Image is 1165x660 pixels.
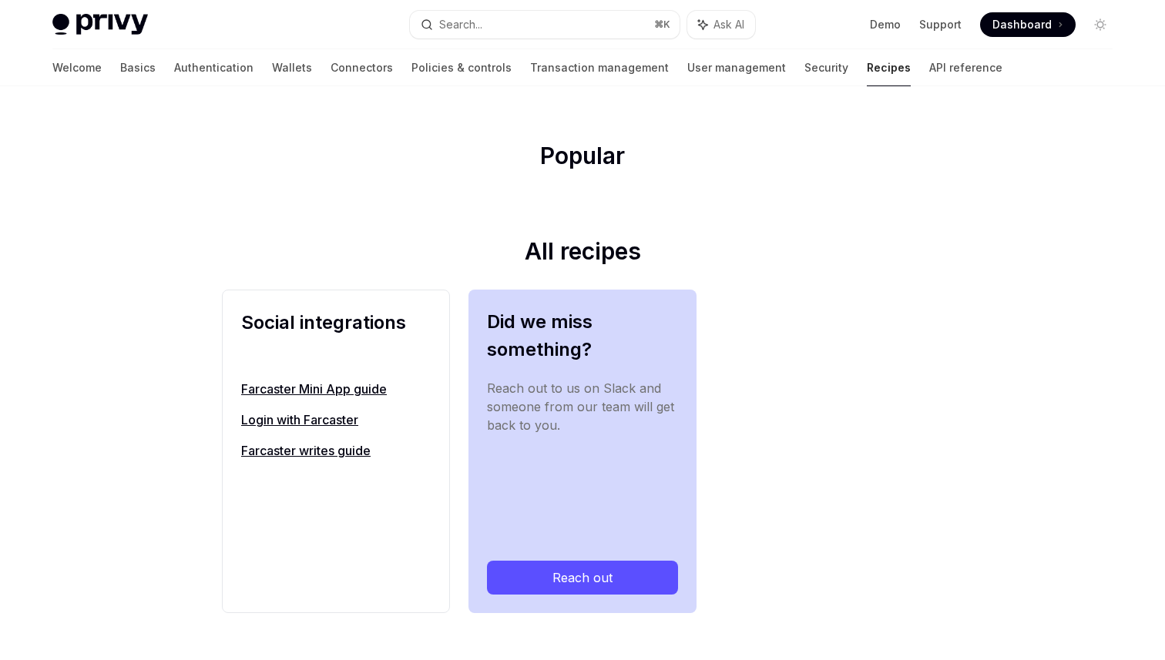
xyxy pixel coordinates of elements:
[52,49,102,86] a: Welcome
[654,18,670,31] span: ⌘ K
[411,49,512,86] a: Policies & controls
[331,49,393,86] a: Connectors
[687,49,786,86] a: User management
[241,441,431,460] a: Farcaster writes guide
[804,49,848,86] a: Security
[870,17,901,32] a: Demo
[272,49,312,86] a: Wallets
[487,561,678,595] a: Reach out
[120,49,156,86] a: Basics
[1088,12,1113,37] button: Toggle dark mode
[241,309,431,364] h2: Social integrations
[410,11,680,39] button: Search...⌘K
[992,17,1052,32] span: Dashboard
[222,142,943,176] h2: Popular
[222,237,943,271] h2: All recipes
[439,15,482,34] div: Search...
[241,380,431,398] a: Farcaster Mini App guide
[867,49,911,86] a: Recipes
[713,17,744,32] span: Ask AI
[487,379,678,536] div: Reach out to us on Slack and someone from our team will get back to you.
[487,308,678,364] h2: Did we miss something?
[919,17,962,32] a: Support
[929,49,1002,86] a: API reference
[52,14,148,35] img: light logo
[980,12,1076,37] a: Dashboard
[687,11,755,39] button: Ask AI
[241,410,431,429] a: Login with Farcaster
[174,49,253,86] a: Authentication
[530,49,669,86] a: Transaction management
